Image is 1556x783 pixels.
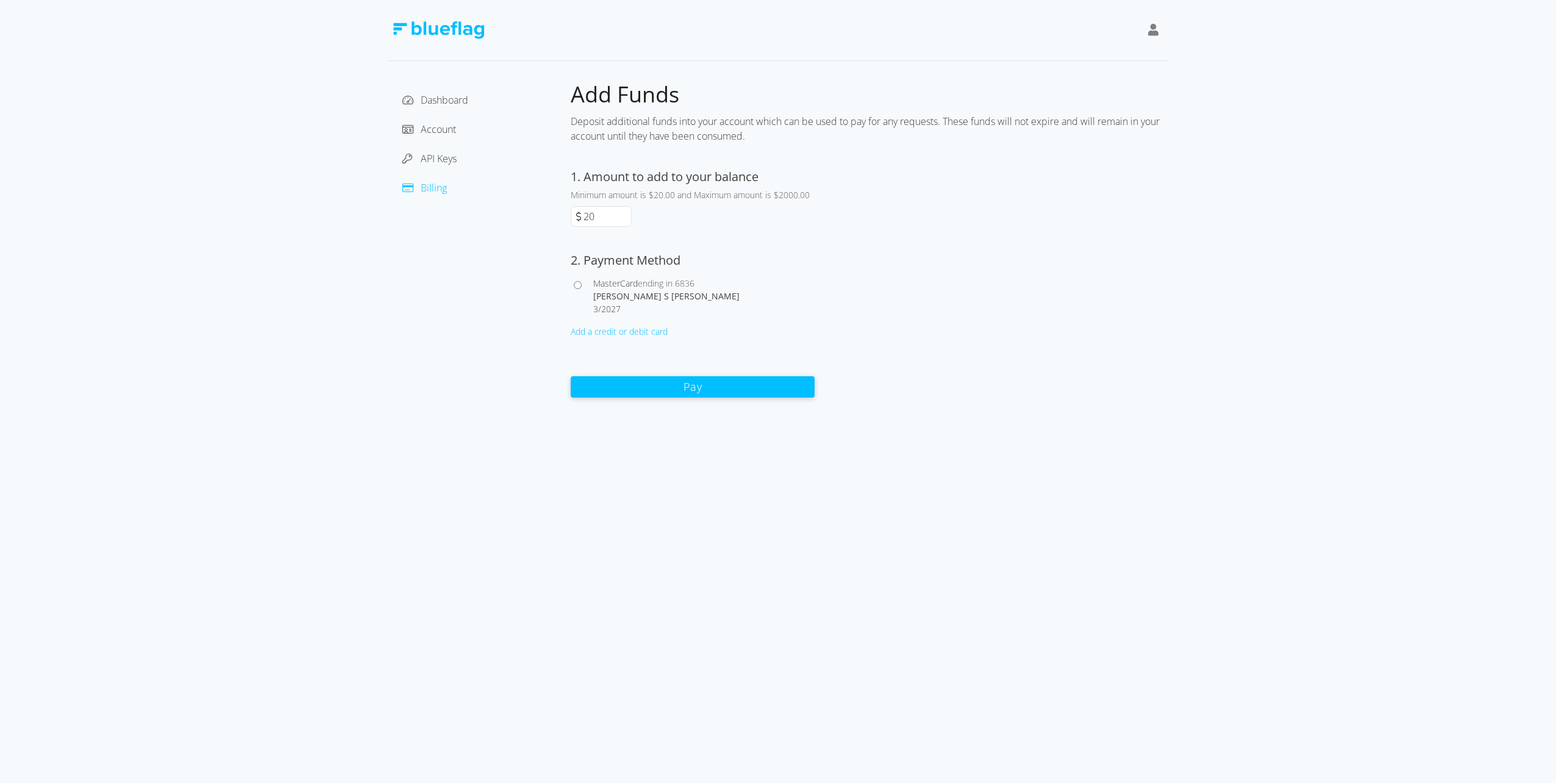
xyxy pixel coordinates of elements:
button: Pay [571,376,815,398]
div: [PERSON_NAME] S [PERSON_NAME] [593,290,815,302]
div: Deposit additional funds into your account which can be used to pay for any requests. These funds... [571,109,1168,148]
span: Add Funds [571,79,679,109]
span: MasterCard [593,277,638,289]
span: Account [421,123,456,136]
span: 3 [593,303,598,315]
span: 2027 [601,303,621,315]
div: Minimum amount is $20.00 and Maximum amount is $2000.00 [571,188,815,201]
a: Dashboard [402,93,468,107]
div: Add a credit or debit card [571,325,815,338]
a: API Keys [402,152,457,165]
label: 1. Amount to add to your balance [571,168,758,185]
span: Dashboard [421,93,468,107]
span: / [598,303,601,315]
span: ending in 6836 [638,277,694,289]
a: Billing [402,181,447,195]
span: API Keys [421,152,457,165]
a: Account [402,123,456,136]
img: Blue Flag Logo [393,21,484,39]
span: Billing [421,181,447,195]
label: 2. Payment Method [571,252,680,268]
